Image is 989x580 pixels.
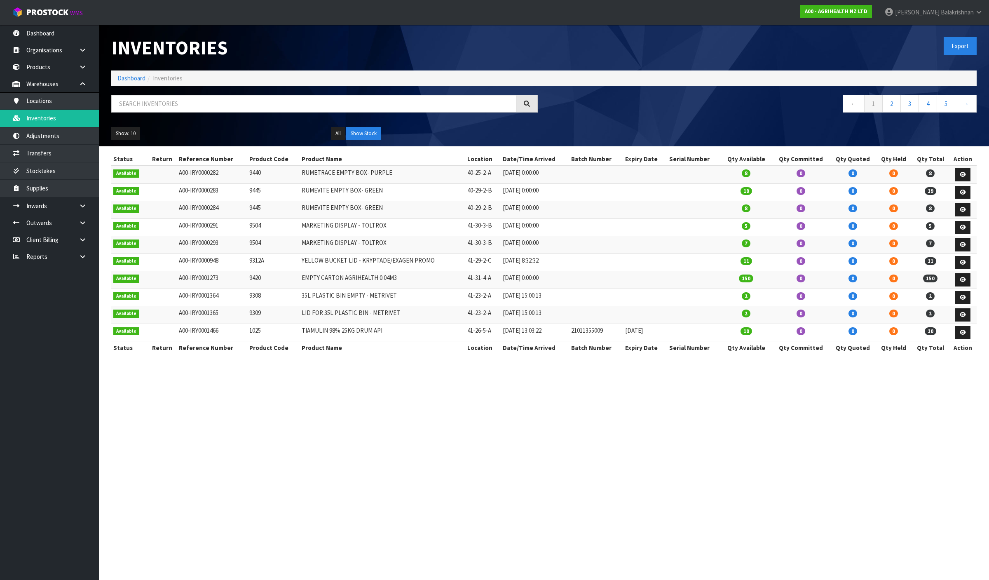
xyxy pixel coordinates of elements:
span: Available [113,327,139,336]
span: 0 [889,187,898,195]
span: 7 [742,240,750,247]
td: YELLOW BUCKET LID - KRYPTADE/EXAGEN PROMO [300,254,465,271]
td: [DATE] 13:03:22 [501,324,569,341]
th: Reference Number [177,153,247,166]
a: → [955,95,977,113]
strong: A00 - AGRIHEALTH NZ LTD [805,8,867,15]
th: Expiry Date [623,341,667,355]
span: 0 [797,257,805,265]
span: 10 [741,327,752,335]
a: 4 [919,95,937,113]
span: 0 [848,240,857,247]
th: Qty Available [721,341,771,355]
span: 0 [889,240,898,247]
th: Batch Number [569,341,623,355]
nav: Page navigation [550,95,977,115]
a: 3 [900,95,919,113]
th: Qty Held [876,153,912,166]
span: 0 [889,292,898,300]
a: A00 - AGRIHEALTH NZ LTD [800,5,872,18]
th: Product Code [247,341,300,355]
th: Qty Committed [772,341,830,355]
td: [DATE] 0:00:00 [501,166,569,183]
td: 9504 [247,218,300,236]
span: Available [113,310,139,318]
span: 0 [889,204,898,212]
button: Show Stock [346,127,381,140]
td: 40-29-2-B [465,201,501,219]
span: 0 [797,327,805,335]
span: 2 [742,310,750,317]
span: 0 [848,257,857,265]
span: 0 [848,275,857,282]
td: 21011355009 [569,324,623,341]
td: A00-IRY0000282 [177,166,247,183]
td: [DATE] 0:00:00 [501,236,569,254]
th: Status [111,341,148,355]
th: Return [148,153,177,166]
th: Qty Quoted [830,153,876,166]
th: Date/Time Arrived [501,341,569,355]
span: Available [113,292,139,301]
th: Date/Time Arrived [501,153,569,166]
span: Available [113,275,139,283]
a: 2 [882,95,901,113]
th: Product Name [300,153,465,166]
td: RUMEVITE EMPTY BOX- GREEN [300,183,465,201]
th: Batch Number [569,153,623,166]
span: Available [113,187,139,195]
span: Balakrishnan [941,8,974,16]
span: 0 [848,169,857,177]
span: 10 [925,327,936,335]
th: Product Code [247,153,300,166]
td: TIAMULIN 98% 25KG DRUM API [300,324,465,341]
span: 8 [926,169,935,177]
th: Status [111,153,148,166]
td: 9504 [247,236,300,254]
span: 0 [848,187,857,195]
td: 41-23-2-A [465,306,501,324]
span: 0 [848,292,857,300]
span: 5 [926,222,935,230]
td: 41-30-3-B [465,218,501,236]
th: Qty Total [912,341,949,355]
th: Action [949,341,977,355]
span: 2 [926,310,935,317]
span: 8 [742,169,750,177]
span: 0 [848,222,857,230]
td: [DATE] 0:00:00 [501,183,569,201]
span: 0 [889,257,898,265]
span: [PERSON_NAME] [895,8,940,16]
th: Expiry Date [623,153,667,166]
button: Show: 10 [111,127,140,140]
span: 0 [797,204,805,212]
td: EMPTY CARTON AGRIHEALTH 0.04M3 [300,271,465,289]
td: 40-25-2-A [465,166,501,183]
td: 41-31-4-A [465,271,501,289]
span: 2 [742,292,750,300]
a: Dashboard [117,74,145,82]
span: 0 [889,275,898,282]
span: 0 [848,310,857,317]
td: A00-IRY0000293 [177,236,247,254]
td: A00-IRY0001365 [177,306,247,324]
td: 9440 [247,166,300,183]
th: Qty Held [876,341,912,355]
a: 1 [864,95,883,113]
th: Qty Available [721,153,771,166]
td: 9420 [247,271,300,289]
span: Available [113,204,139,213]
td: [DATE] 15:00:13 [501,306,569,324]
th: Serial Number [667,153,721,166]
button: All [331,127,345,140]
span: 0 [797,240,805,247]
th: Location [465,153,501,166]
input: Search inventories [111,95,516,113]
span: 150 [923,275,937,282]
td: [DATE] 0:00:00 [501,271,569,289]
span: 0 [889,169,898,177]
span: Available [113,257,139,265]
td: 9308 [247,289,300,306]
td: A00-IRY0001466 [177,324,247,341]
td: A00-IRY0000948 [177,254,247,271]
